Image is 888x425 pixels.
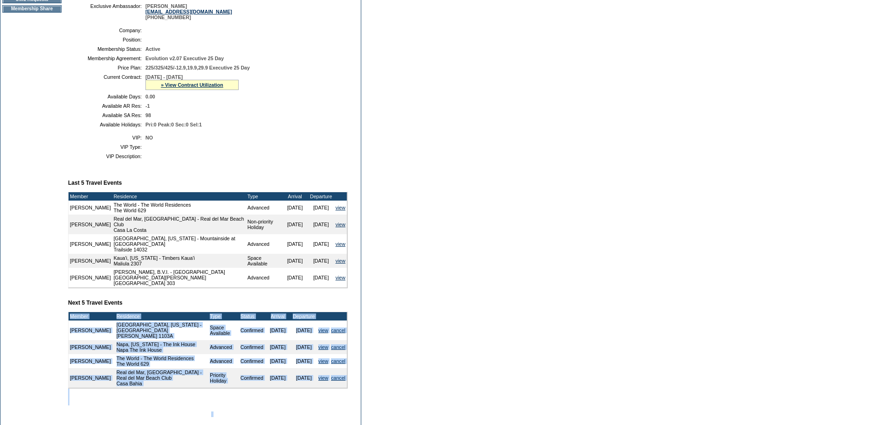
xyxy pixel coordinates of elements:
td: Membership Status: [72,46,142,52]
span: Active [145,46,160,52]
td: Type [208,312,239,320]
td: Departure [291,312,317,320]
td: Real del Mar, [GEOGRAPHIC_DATA] - Real del Mar Beach Club Casa La Costa [112,215,246,234]
a: » View Contract Utilization [161,82,223,88]
span: -1 [145,103,150,109]
td: Position: [72,37,142,42]
td: Space Available [208,320,239,340]
a: view [336,258,345,264]
td: The World - The World Residences The World 629 [112,201,246,215]
td: [PERSON_NAME], B.V.I. - [GEOGRAPHIC_DATA] [GEOGRAPHIC_DATA][PERSON_NAME] [GEOGRAPHIC_DATA] 303 [112,268,246,287]
td: [DATE] [308,201,334,215]
td: [DATE] [291,354,317,368]
span: Evolution v2.07 Executive 25 Day [145,56,224,61]
a: cancel [331,344,345,350]
td: [DATE] [308,268,334,287]
td: Available AR Res: [72,103,142,109]
td: Advanced [246,201,282,215]
td: [DATE] [291,368,317,388]
span: [PERSON_NAME] [PHONE_NUMBER] [145,3,232,20]
td: VIP Type: [72,144,142,150]
span: 98 [145,112,151,118]
td: [GEOGRAPHIC_DATA], [US_STATE] - Mountainside at [GEOGRAPHIC_DATA] Trailside 14032 [112,234,246,254]
a: view [318,327,328,333]
td: Arrival [282,192,308,201]
td: [PERSON_NAME] [69,368,112,388]
td: [DATE] [282,254,308,268]
a: view [336,205,345,210]
td: Arrival [265,312,291,320]
td: [DATE] [291,340,317,354]
td: [DATE] [265,354,291,368]
td: [PERSON_NAME] [69,254,112,268]
td: [PERSON_NAME] [69,215,112,234]
td: Priority Holiday [208,368,239,388]
td: Real del Mar, [GEOGRAPHIC_DATA] - Real del Mar Beach Club Casa Bahia [115,368,209,388]
span: [DATE] - [DATE] [145,74,183,80]
td: Confirmed [239,368,265,388]
td: [DATE] [282,215,308,234]
td: Advanced [208,340,239,354]
td: Price Plan: [72,65,142,70]
b: Next 5 Travel Events [68,300,123,306]
td: [DATE] [282,268,308,287]
td: Type [246,192,282,201]
a: view [318,344,328,350]
td: [DATE] [265,368,291,388]
td: VIP Description: [72,153,142,159]
td: Available Holidays: [72,122,142,127]
td: The World - The World Residences The World 629 [115,354,209,368]
td: Member [69,192,112,201]
td: VIP: [72,135,142,140]
td: [DATE] [308,215,334,234]
a: cancel [331,358,345,364]
a: view [336,275,345,280]
td: Napa, [US_STATE] - The Ink House Napa The Ink House [115,340,209,354]
td: Status [239,312,265,320]
td: Membership Share [2,5,62,13]
span: 0.00 [145,94,155,99]
td: Current Contract: [72,74,142,90]
b: Last 5 Travel Events [68,180,122,186]
a: [EMAIL_ADDRESS][DOMAIN_NAME] [145,9,232,14]
td: [PERSON_NAME] [69,340,112,354]
td: Available Days: [72,94,142,99]
td: [DATE] [265,320,291,340]
td: Confirmed [239,320,265,340]
td: [PERSON_NAME] [69,201,112,215]
td: [DATE] [308,254,334,268]
a: view [318,375,328,381]
td: [PERSON_NAME] [69,234,112,254]
td: Advanced [208,354,239,368]
td: Space Available [246,254,282,268]
td: Confirmed [239,354,265,368]
td: Non-priority Holiday [246,215,282,234]
td: Member [69,312,112,320]
td: [PERSON_NAME] [69,354,112,368]
span: NO [145,135,153,140]
td: [PERSON_NAME] [69,320,112,340]
td: Exclusive Ambassador: [72,3,142,20]
td: [DATE] [282,201,308,215]
span: 225/325/425/-12.9,19.9,29.9 Executive 25 Day [145,65,250,70]
a: view [318,358,328,364]
td: [PERSON_NAME] [69,268,112,287]
td: Company: [72,28,142,33]
td: Residence [112,192,246,201]
td: Advanced [246,234,282,254]
a: cancel [331,375,345,381]
td: Membership Agreement: [72,56,142,61]
td: [DATE] [265,340,291,354]
td: Residence [115,312,209,320]
a: view [336,241,345,247]
td: Advanced [246,268,282,287]
td: Available SA Res: [72,112,142,118]
td: Departure [308,192,334,201]
td: [DATE] [282,234,308,254]
td: [DATE] [308,234,334,254]
td: [DATE] [291,320,317,340]
td: Confirmed [239,340,265,354]
a: view [336,222,345,227]
span: Pri:0 Peak:0 Sec:0 Sel:1 [145,122,202,127]
td: [GEOGRAPHIC_DATA], [US_STATE] - [GEOGRAPHIC_DATA] [PERSON_NAME] 1103A [115,320,209,340]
